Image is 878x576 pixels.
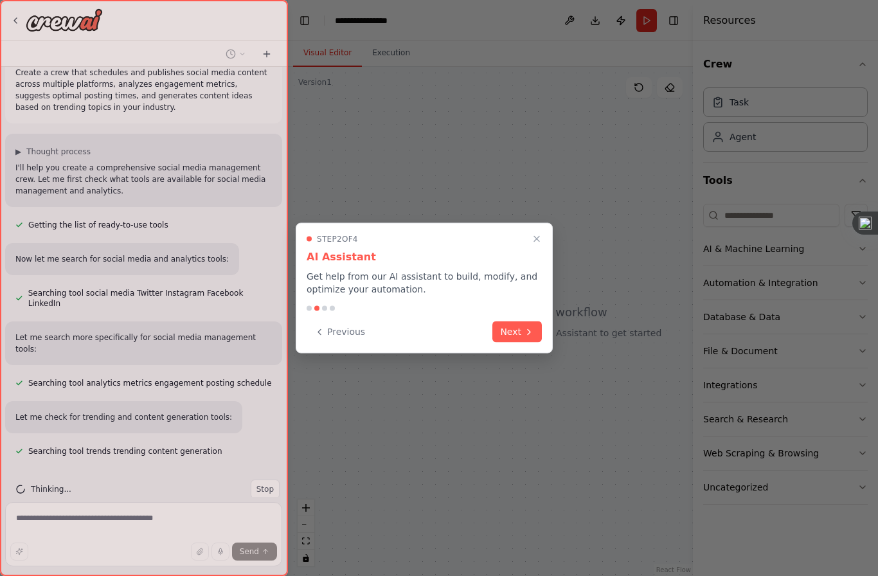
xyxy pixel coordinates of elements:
button: Previous [307,321,373,343]
button: Hide left sidebar [296,12,314,30]
button: Close walkthrough [529,231,544,247]
button: Next [492,321,542,343]
span: Step 2 of 4 [317,234,358,244]
p: Get help from our AI assistant to build, modify, and optimize your automation. [307,270,542,296]
h3: AI Assistant [307,249,542,265]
